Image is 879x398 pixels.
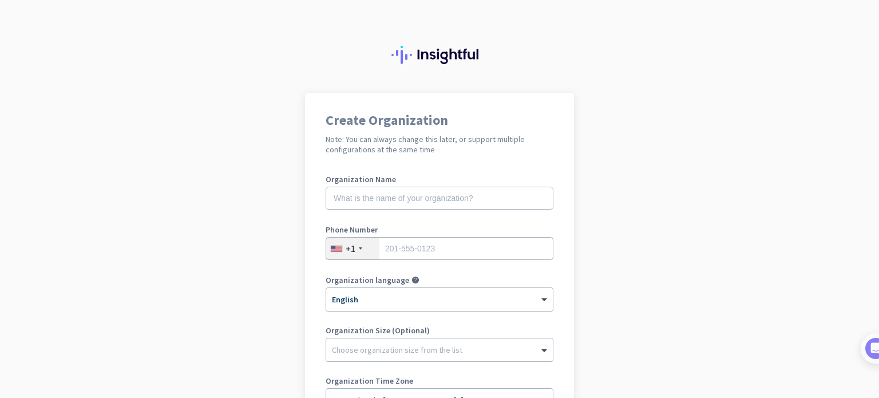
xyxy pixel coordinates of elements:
[346,243,355,254] div: +1
[326,276,409,284] label: Organization language
[326,113,553,127] h1: Create Organization
[326,134,553,155] h2: Note: You can always change this later, or support multiple configurations at the same time
[326,237,553,260] input: 201-555-0123
[326,175,553,183] label: Organization Name
[411,276,419,284] i: help
[326,187,553,210] input: What is the name of your organization?
[391,46,488,64] img: Insightful
[326,377,553,385] label: Organization Time Zone
[326,326,553,334] label: Organization Size (Optional)
[326,226,553,234] label: Phone Number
